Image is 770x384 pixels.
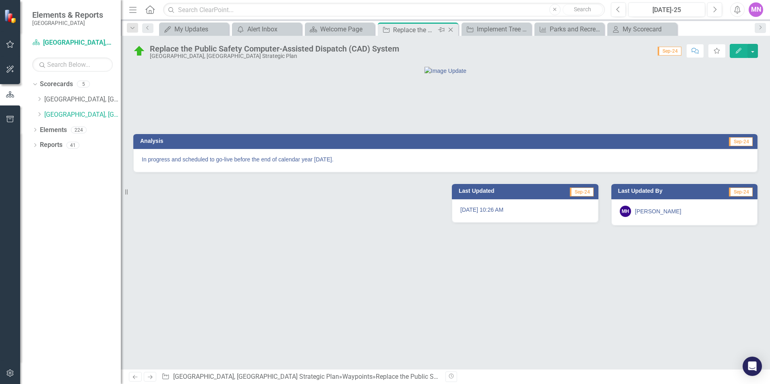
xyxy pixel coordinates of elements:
[150,44,399,53] div: Replace the Public Safety Computer-Assisted Dispatch (CAD) System
[743,357,762,376] div: Open Intercom Messenger
[32,58,113,72] input: Search Below...
[618,188,706,194] h3: Last Updated By
[376,373,572,380] div: Replace the Public Safety Computer-Assisted Dispatch (CAD) System
[4,9,18,23] img: ClearPoint Strategy
[77,81,90,88] div: 5
[66,142,79,149] div: 41
[40,126,67,135] a: Elements
[749,2,763,17] button: MN
[550,24,602,34] div: Parks and Recreationn
[464,24,529,34] a: Implement Tree Planting Initiatives in Support of the City’s Tree Canopy Goal
[32,10,103,20] span: Elements & Reports
[174,24,227,34] div: My Updates
[563,4,603,15] button: Search
[32,38,113,47] a: [GEOGRAPHIC_DATA], [GEOGRAPHIC_DATA] Strategic Plan
[71,126,87,133] div: 224
[536,24,602,34] a: Parks and Recreationn
[161,372,439,382] div: » »
[631,5,702,15] div: [DATE]-25
[620,206,631,217] div: MH
[44,95,121,104] a: [GEOGRAPHIC_DATA], [GEOGRAPHIC_DATA] Business Initiatives
[161,24,227,34] a: My Updates
[729,188,753,196] span: Sep-24
[40,80,73,89] a: Scorecards
[635,207,681,215] div: [PERSON_NAME]
[628,2,705,17] button: [DATE]-25
[623,24,675,34] div: My Scorecard
[658,47,681,56] span: Sep-24
[173,373,339,380] a: [GEOGRAPHIC_DATA], [GEOGRAPHIC_DATA] Strategic Plan
[729,137,753,146] span: Sep-24
[452,199,598,223] div: [DATE] 10:26 AM
[307,24,373,34] a: Welcome Page
[609,24,675,34] a: My Scorecard
[320,24,373,34] div: Welcome Page
[133,45,146,58] img: On Schedule or Complete
[234,24,300,34] a: Alert Inbox
[342,373,373,380] a: Waypoints
[247,24,300,34] div: Alert Inbox
[32,20,103,26] small: [GEOGRAPHIC_DATA]
[44,110,121,120] a: [GEOGRAPHIC_DATA], [GEOGRAPHIC_DATA] Strategic Plan
[574,6,591,12] span: Search
[393,25,436,35] div: Replace the Public Safety Computer-Assisted Dispatch (CAD) System
[150,53,399,59] div: [GEOGRAPHIC_DATA], [GEOGRAPHIC_DATA] Strategic Plan
[570,188,594,196] span: Sep-24
[477,24,529,34] div: Implement Tree Planting Initiatives in Support of the City’s Tree Canopy Goal
[140,138,438,144] h3: Analysis
[459,188,539,194] h3: Last Updated
[163,3,605,17] input: Search ClearPoint...
[142,155,749,163] p: In progress and scheduled to go-live before the end of calendar year [DATE].
[40,140,62,150] a: Reports
[424,67,466,75] img: Image Update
